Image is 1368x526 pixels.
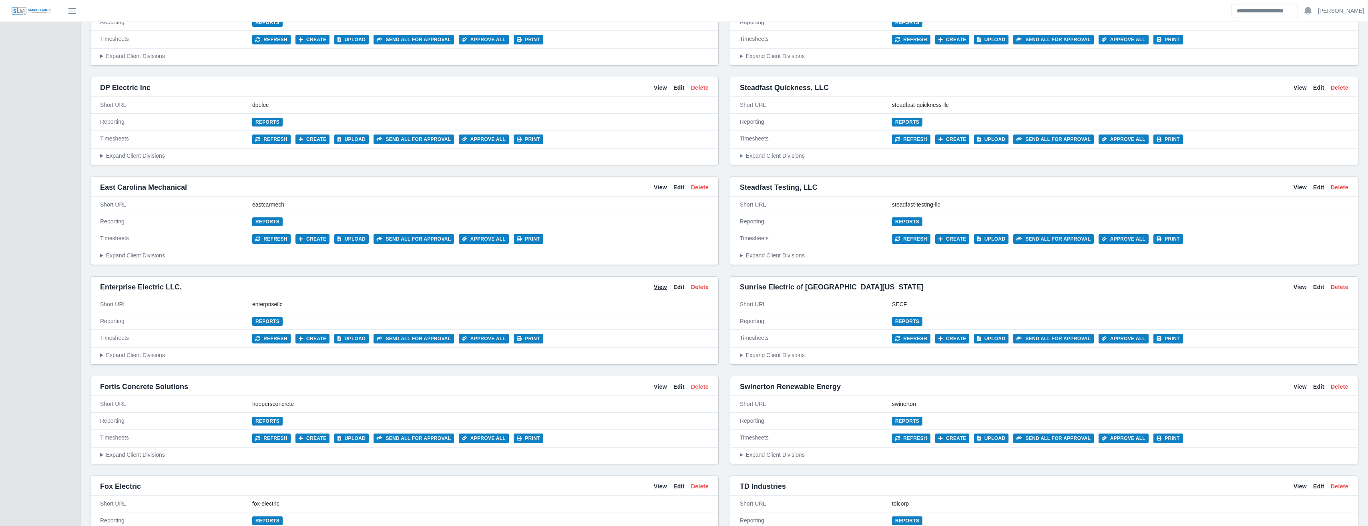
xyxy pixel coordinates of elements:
[892,400,1348,408] div: swinerton
[334,334,369,343] button: Upload
[974,434,1008,443] button: Upload
[974,135,1008,144] button: Upload
[100,381,188,392] span: Fortis Concrete Solutions
[1294,383,1307,391] a: View
[673,84,685,92] a: Edit
[459,434,509,443] button: Approve All
[740,451,1348,459] summary: Expand Client Divisions
[1294,84,1307,92] a: View
[100,201,252,209] div: Short URL
[691,283,709,291] a: Delete
[252,300,709,309] div: enterprisellc
[1313,283,1324,291] a: Edit
[100,281,182,293] span: Enterprise Electric LLC.
[740,434,892,443] div: Timesheets
[892,516,922,525] a: Reports
[1013,35,1094,44] button: Send all for approval
[100,300,252,309] div: Short URL
[1153,234,1183,244] button: Print
[459,35,509,44] button: Approve All
[740,52,1348,60] summary: Expand Client Divisions
[740,300,892,309] div: Short URL
[100,234,252,244] div: Timesheets
[252,317,283,326] a: Reports
[295,135,330,144] button: Create
[100,251,709,260] summary: Expand Client Divisions
[1153,434,1183,443] button: Print
[295,234,330,244] button: Create
[252,118,283,126] a: Reports
[100,118,252,126] div: Reporting
[252,500,709,508] div: fox-electric
[691,482,709,491] a: Delete
[691,383,709,391] a: Delete
[892,434,930,443] button: Refresh
[100,35,252,44] div: Timesheets
[654,482,667,491] a: View
[654,183,667,192] a: View
[252,101,709,109] div: dpelec
[673,183,685,192] a: Edit
[252,516,283,525] a: Reports
[514,135,543,144] button: Print
[740,182,818,193] span: Steadfast Testing, LLC
[740,500,892,508] div: Short URL
[374,234,454,244] button: Send all for approval
[100,481,141,492] span: Fox Electric
[974,35,1008,44] button: Upload
[100,317,252,325] div: Reporting
[740,152,1348,160] summary: Expand Client Divisions
[1313,482,1324,491] a: Edit
[740,234,892,244] div: Timesheets
[740,381,841,392] span: Swinerton Renewable Energy
[740,217,892,226] div: Reporting
[100,451,709,459] summary: Expand Client Divisions
[100,182,187,193] span: East Carolina Mechanical
[1099,234,1149,244] button: Approve All
[459,234,509,244] button: Approve All
[740,135,892,144] div: Timesheets
[892,334,930,343] button: Refresh
[1331,84,1348,92] a: Delete
[1013,334,1094,343] button: Send all for approval
[1331,482,1348,491] a: Delete
[935,135,970,144] button: Create
[1294,183,1307,192] a: View
[252,135,291,144] button: Refresh
[374,334,454,343] button: Send all for approval
[100,101,252,109] div: Short URL
[892,217,922,226] a: Reports
[252,334,291,343] button: Refresh
[11,7,51,16] img: SLM Logo
[1231,4,1298,18] input: Search
[100,334,252,343] div: Timesheets
[1331,383,1348,391] a: Delete
[740,201,892,209] div: Short URL
[892,201,1348,209] div: steadfast-testing-llc
[740,101,892,109] div: Short URL
[1331,183,1348,192] a: Delete
[740,317,892,325] div: Reporting
[740,516,892,525] div: Reporting
[295,434,330,443] button: Create
[1313,383,1324,391] a: Edit
[654,383,667,391] a: View
[673,283,685,291] a: Edit
[100,500,252,508] div: Short URL
[252,434,291,443] button: Refresh
[691,84,709,92] a: Delete
[100,82,151,93] span: DP Electric Inc
[334,35,369,44] button: Upload
[892,500,1348,508] div: tdicorp
[1294,482,1307,491] a: View
[334,234,369,244] button: Upload
[740,82,829,93] span: Steadfast Quickness, LLC
[935,434,970,443] button: Create
[892,101,1348,109] div: steadfast-quickness-llc
[295,334,330,343] button: Create
[514,334,543,343] button: Print
[1013,234,1094,244] button: Send all for approval
[459,334,509,343] button: Approve All
[740,481,786,492] span: TD Industries
[892,317,922,326] a: Reports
